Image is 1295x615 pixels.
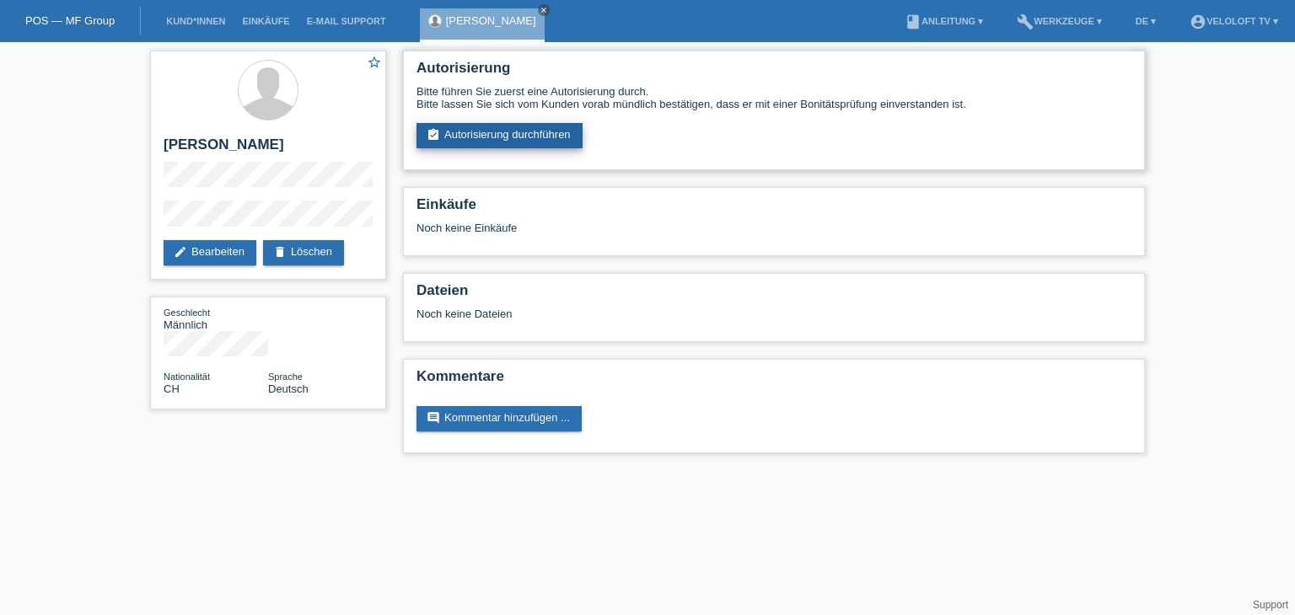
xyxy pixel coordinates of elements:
a: [PERSON_NAME] [446,14,536,27]
i: star_border [367,55,382,70]
a: commentKommentar hinzufügen ... [416,406,582,431]
i: book [905,13,922,30]
a: buildWerkzeuge ▾ [1008,16,1110,26]
a: Support [1253,599,1288,611]
a: deleteLöschen [263,240,344,265]
a: close [538,4,550,16]
a: star_border [367,55,382,72]
i: delete [273,245,287,259]
i: edit [174,245,187,259]
i: build [1017,13,1034,30]
span: Deutsch [268,382,309,395]
i: comment [427,411,440,425]
div: Männlich [164,306,268,331]
div: Bitte führen Sie zuerst eine Autorisierung durch. Bitte lassen Sie sich vom Kunden vorab mündlich... [416,85,1131,110]
span: Schweiz [164,382,180,395]
a: DE ▾ [1127,16,1164,26]
a: assignment_turned_inAutorisierung durchführen [416,123,583,148]
i: account_circle [1190,13,1206,30]
a: account_circleVeloLoft TV ▾ [1181,16,1287,26]
a: bookAnleitung ▾ [896,16,991,26]
i: assignment_turned_in [427,128,440,142]
h2: Einkäufe [416,196,1131,222]
a: POS — MF Group [25,14,115,27]
h2: Dateien [416,282,1131,307]
span: Geschlecht [164,307,210,318]
span: Nationalität [164,372,210,382]
a: E-Mail Support [298,16,395,26]
div: Noch keine Einkäufe [416,222,1131,247]
i: close [540,6,548,14]
h2: Autorisierung [416,60,1131,85]
h2: [PERSON_NAME] [164,136,373,162]
div: Noch keine Dateien [416,307,932,320]
span: Sprache [268,372,303,382]
h2: Kommentare [416,368,1131,393]
a: Einkäufe [234,16,298,26]
a: editBearbeiten [164,240,256,265]
a: Kund*innen [158,16,234,26]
